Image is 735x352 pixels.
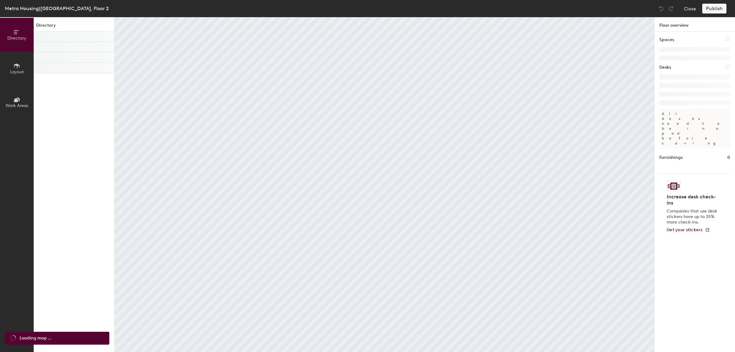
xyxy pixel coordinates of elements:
[654,17,735,32] h1: Floor overview
[659,154,683,161] h1: Furnishings
[684,4,696,13] button: Close
[20,335,51,342] span: Loading map ...
[10,69,24,75] span: Layout
[667,181,681,191] img: Sticker logo
[5,5,109,12] div: Metro Housing|[GEOGRAPHIC_DATA], Floor 2
[659,36,674,43] h1: Spaces
[667,209,719,225] p: Companies that use desk stickers have up to 25% more check-ins.
[659,109,730,148] p: All desks need to be in a pod before saving
[667,228,710,233] a: Get your stickers
[668,6,674,12] img: Redo
[34,22,114,32] h1: Directory
[6,103,28,108] span: Work Areas
[727,154,730,161] h1: 0
[667,194,719,206] h4: Increase desk check-ins
[659,64,671,71] h1: Desks
[7,36,26,41] span: Directory
[667,227,703,232] span: Get your stickers
[658,6,664,12] img: Undo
